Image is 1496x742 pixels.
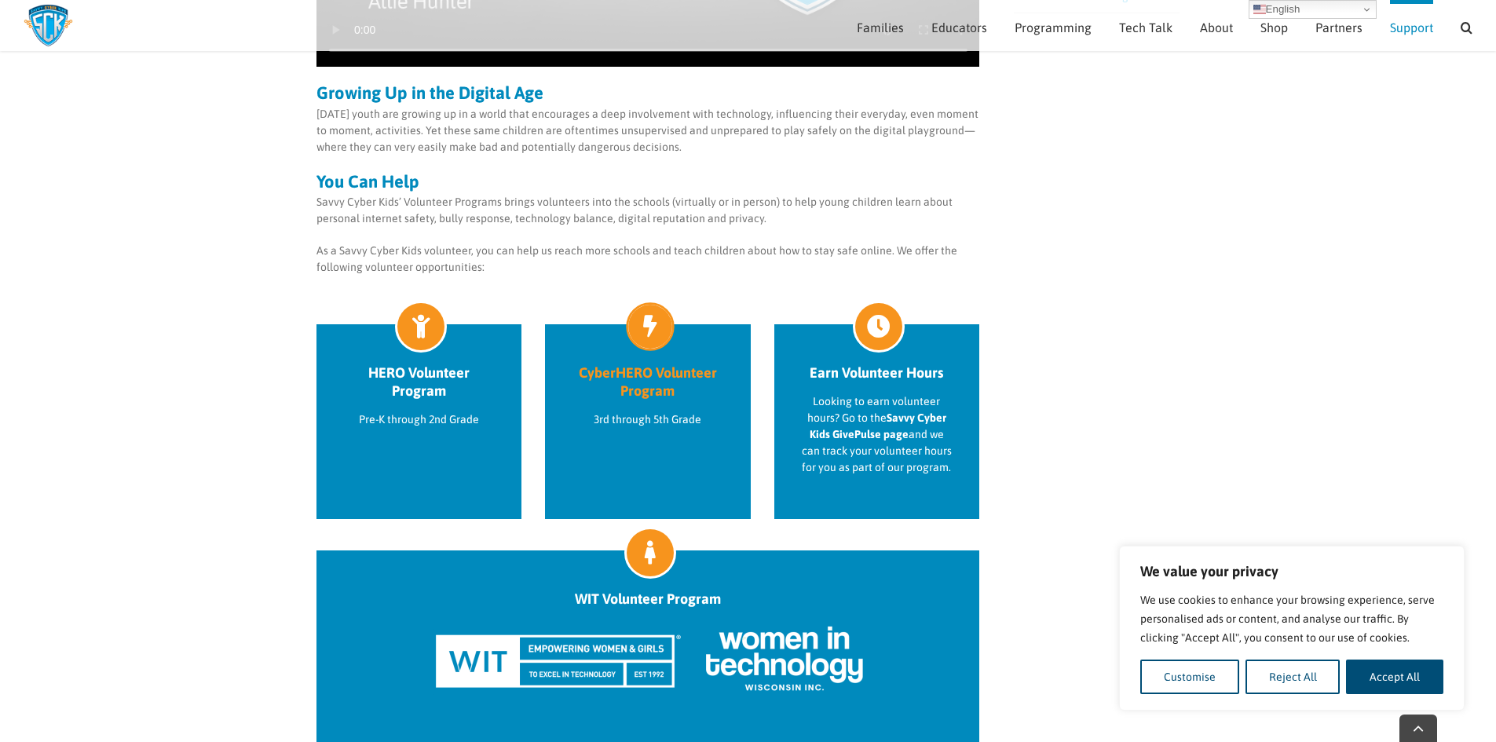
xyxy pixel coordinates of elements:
a: WIT Volunteer Program [344,590,953,608]
span: Families [857,21,904,34]
button: Accept All [1346,660,1443,694]
p: [DATE] youth are growing up in a world that encourages a deep involvement with technology, influe... [316,106,980,155]
button: Customise [1140,660,1239,694]
a: Earn Volunteer Hours [802,364,953,382]
p: We value your privacy [1140,562,1443,581]
span: Tech Talk [1119,21,1172,34]
a: CyberHERO Volunteer Program [572,364,723,400]
span: Programming [1015,21,1092,34]
strong: Growing Up in the Digital Age [316,82,543,103]
p: We use cookies to enhance your browsing experience, serve personalised ads or content, and analys... [1140,590,1443,647]
span: Partners [1315,21,1362,34]
p: Pre-K through 2nd Grade [344,411,495,428]
span: Shop [1260,21,1288,34]
strong: You Can Help [316,171,419,192]
span: Educators [931,21,987,34]
button: Reject All [1245,660,1341,694]
img: Savvy Cyber Kids Logo [24,4,73,47]
a: HERO Volunteer Program [344,364,495,400]
p: Looking to earn volunteer hours? Go to the and we can track your volunteer hours for you as part ... [802,393,953,476]
span: About [1200,21,1233,34]
p: As a Savvy Cyber Kids volunteer, you can help us reach more schools and teach children about how ... [316,243,980,276]
strong: Savvy Cyber Kids GivePulse page [810,411,946,440]
p: Savvy Cyber Kids’ Volunteer Programs brings volunteers into the schools (virtually or in person) ... [316,194,980,227]
span: Support [1390,21,1433,34]
p: 3rd through 5th Grade [572,411,723,428]
img: en [1253,3,1266,16]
